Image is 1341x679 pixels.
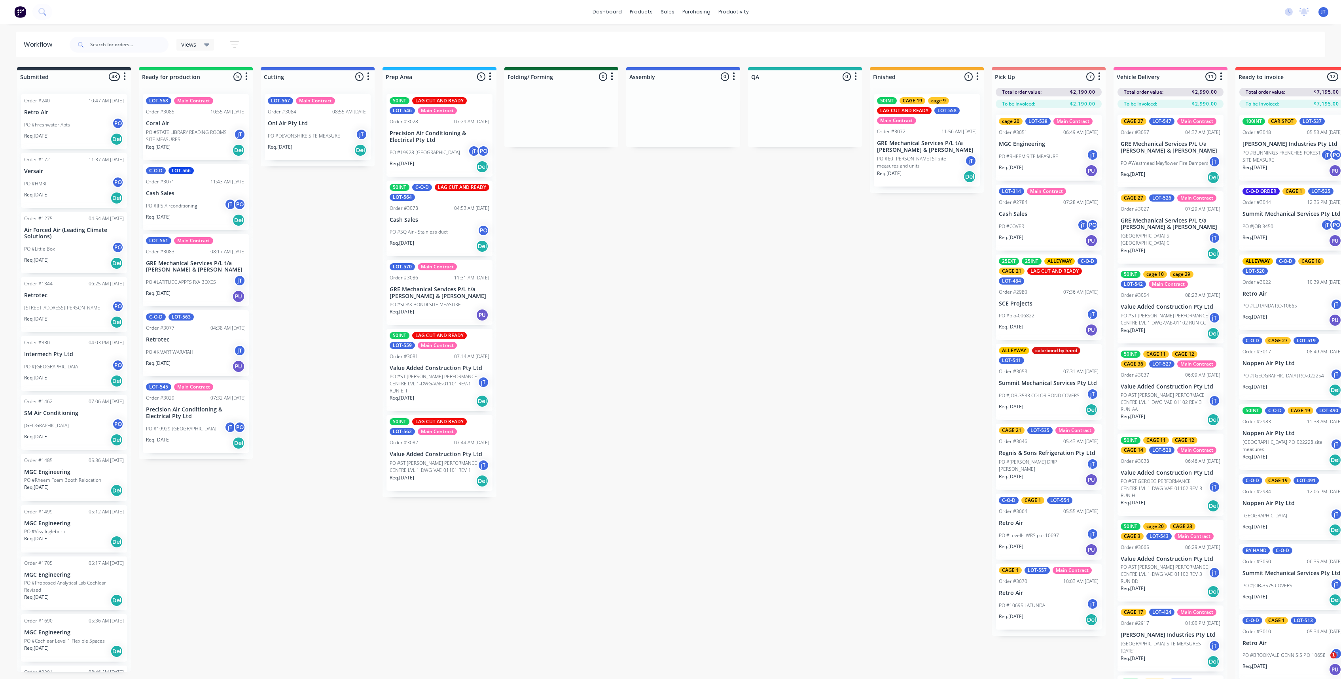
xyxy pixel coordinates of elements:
div: ALLEYWAY [1044,258,1075,265]
div: jT [1077,219,1089,231]
p: Precision Air Conditioning & Electrical Pty Ltd [390,130,489,143]
p: Cash Sales [999,211,1099,217]
div: Del [232,214,245,226]
p: Req. [DATE] [24,132,49,140]
p: PO #JPS Airconditioning [146,202,197,209]
div: LOT-542 [1121,281,1146,288]
p: PO #ST [PERSON_NAME] PERFORMANCE CENTRE LVL 1-DWG-VAE-01101 REV-1 RUN E, I [390,373,477,394]
div: C-O-DLOT-566Order #307111:43 AM [DATE]Cash SalesPO #JPS AirconditioningjTPOReq.[DATE]Del [143,164,249,230]
div: 07:36 AM [DATE] [1063,289,1099,296]
div: LOT-537 [1299,118,1325,125]
div: PO [112,359,124,371]
p: Req. [DATE] [390,240,414,247]
div: PU [1085,324,1098,336]
p: PO #LATITUDE APPTS R/A BOXES [146,279,216,286]
div: LOT-567 [268,97,293,104]
p: Intermech Pty Ltd [24,351,124,358]
div: jT [356,128,367,140]
p: PO #Freshwater Apts [24,121,70,128]
div: LOT-570Main ContractOrder #308611:31 AM [DATE]GRE Mechanical Services P/L t/a [PERSON_NAME] & [PE... [386,260,492,325]
div: LOT-538 [1025,118,1051,125]
div: 08:55 AM [DATE] [332,108,367,115]
div: Del [232,144,245,157]
div: 50INT [1121,351,1140,358]
p: PO #HMRI [24,180,46,187]
div: jT [477,376,489,388]
div: PU [476,309,489,321]
div: Order #24010:47 AM [DATE]Retro AirPO #Freshwater AptsPOReq.[DATE]Del [21,94,127,149]
div: CAGE 27 [1121,118,1146,125]
div: Main Contract [1027,188,1066,195]
div: Order #2784 [999,199,1027,206]
p: Req. [DATE] [1121,247,1145,254]
div: LOT-545Main ContractOrder #302907:32 AM [DATE]Precision Air Conditioning & Electrical Pty LtdPO #... [143,380,249,453]
div: PO [112,241,124,253]
div: jT [468,145,480,157]
div: LOT-541 [999,357,1024,364]
p: Req. [DATE] [24,374,49,381]
div: LAG CUT AND READY [412,332,467,339]
div: cage 20LOT-538Main ContractOrder #305106:49 AM [DATE]MGC EngineeringPO #RHEEM SITE MEASUREjTReq.[... [996,115,1102,181]
p: Req. [DATE] [1243,383,1267,390]
div: 50INTLAG CUT AND READYLOT-546Main ContractOrder #302807:29 AM [DATE]Precision Air Conditioning & ... [386,94,492,177]
p: PO #RHEEM SITE MEASURE [999,153,1058,160]
div: LOT-546 [390,107,415,114]
div: 11:37 AM [DATE] [89,156,124,163]
div: 06:09 AM [DATE] [1185,372,1220,379]
p: PO #LUTANDA P.O-10665 [1243,302,1297,309]
div: PO [112,176,124,188]
div: CAGE 19 [900,97,925,104]
div: 06:25 AM [DATE] [89,280,124,287]
p: PO #COVER [999,223,1024,230]
p: Retrotec [146,336,246,343]
div: Order #3051 [999,129,1027,136]
div: CAGE 27 [1121,194,1146,202]
p: GRE Mechanical Services P/L t/a [PERSON_NAME] & [PERSON_NAME] [146,260,246,273]
div: PO [477,145,489,157]
p: Req. [DATE] [268,143,292,151]
p: Air Forced Air (Leading Climate Solutions) [24,227,124,240]
div: 11:31 AM [DATE] [454,274,489,281]
p: Req. [DATE] [1243,234,1267,241]
div: 50INT [1121,271,1140,278]
div: Order #3048 [1243,129,1271,136]
div: Del [963,170,976,183]
input: Search for orders... [90,37,169,53]
div: 08:17 AM [DATE] [210,248,246,255]
div: C-O-D [146,313,166,321]
div: 07:32 AM [DATE] [210,394,246,402]
p: PO #[GEOGRAPHIC_DATA] P.O-022254 [1243,372,1324,379]
p: Req. [DATE] [390,160,414,167]
p: Retrotec [24,292,124,299]
div: 07:14 AM [DATE] [454,353,489,360]
div: colorbond by hand [1032,347,1080,354]
p: Req. [DATE] [146,143,170,151]
p: Cash Sales [390,217,489,223]
div: Order #3083 [146,248,174,255]
div: cage 20 [999,118,1023,125]
div: 50INT [877,97,897,104]
div: jT [1087,308,1099,320]
div: Order #3078 [390,205,418,212]
div: cage 9 [928,97,949,104]
img: Factory [14,6,26,18]
p: PO #ST [PERSON_NAME] PERFORMANCE CENTRE LVL 1 DWG-VAE-01102 RUN CC [1121,312,1208,326]
div: Del [1207,247,1220,260]
div: CAGE 1 [1282,188,1305,195]
p: Cash Sales [146,190,246,197]
div: LOT-559 [390,342,415,349]
p: PO #ST [PERSON_NAME] PERFORMACE CENTRE LVL 1 DWG-VAE-01102 REV-3 RUN-AA [1121,392,1208,413]
div: 25EXT25INTALLEYWAYC-O-DCAGE 21LAG CUT AND READYLOT-484Order #298007:36 AM [DATE]SCE ProjectsPO #p... [996,255,1102,340]
div: Order #1344 [24,280,53,287]
p: [GEOGRAPHIC_DATA] 5 [GEOGRAPHIC_DATA] C [1121,232,1208,247]
p: PO #[GEOGRAPHIC_DATA] [24,363,80,370]
div: Main Contract [418,263,457,270]
div: PU [1085,164,1098,177]
div: C-O-D [1078,258,1097,265]
div: LOT-570 [390,263,415,270]
div: cage 10 [1143,271,1167,278]
div: PO [112,300,124,312]
p: Coral Air [146,120,246,127]
div: LOT-558 [934,107,960,114]
div: cage 29 [1170,271,1193,278]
